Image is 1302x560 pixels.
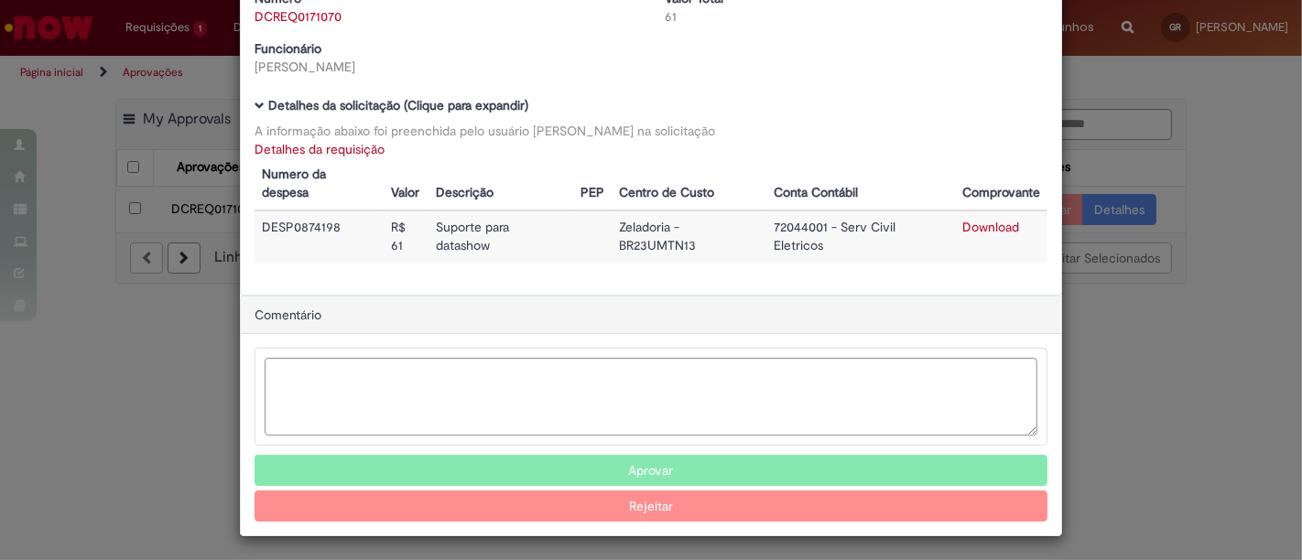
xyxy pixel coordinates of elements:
th: PEP [573,158,612,210]
td: 72044001 - Serv Civil Eletricos [766,210,955,263]
div: 61 [665,7,1047,26]
a: Detalhes da requisição [255,141,385,157]
div: [PERSON_NAME] [255,58,637,76]
th: Comprovante [955,158,1047,210]
th: Numero da despesa [255,158,384,210]
th: Descrição [429,158,573,210]
th: Centro de Custo [612,158,766,210]
th: Valor [384,158,429,210]
h5: Detalhes da solicitação (Clique para expandir) [255,99,1047,113]
th: Conta Contábil [766,158,955,210]
td: Zeladoria - BR23UMTN13 [612,210,766,263]
b: Funcionário [255,40,321,57]
a: DCREQ0171070 [255,8,342,25]
td: DESP0874198 [255,210,384,263]
button: Rejeitar [255,490,1047,522]
b: Detalhes da solicitação (Clique para expandir) [268,97,528,113]
td: Suporte para datashow [429,210,573,263]
td: R$ 61 [384,210,429,263]
a: Download [962,219,1019,235]
span: Comentário [255,307,321,323]
div: A informação abaixo foi preenchida pelo usuário [PERSON_NAME] na solicitação [255,122,1047,140]
button: Aprovar [255,455,1047,486]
